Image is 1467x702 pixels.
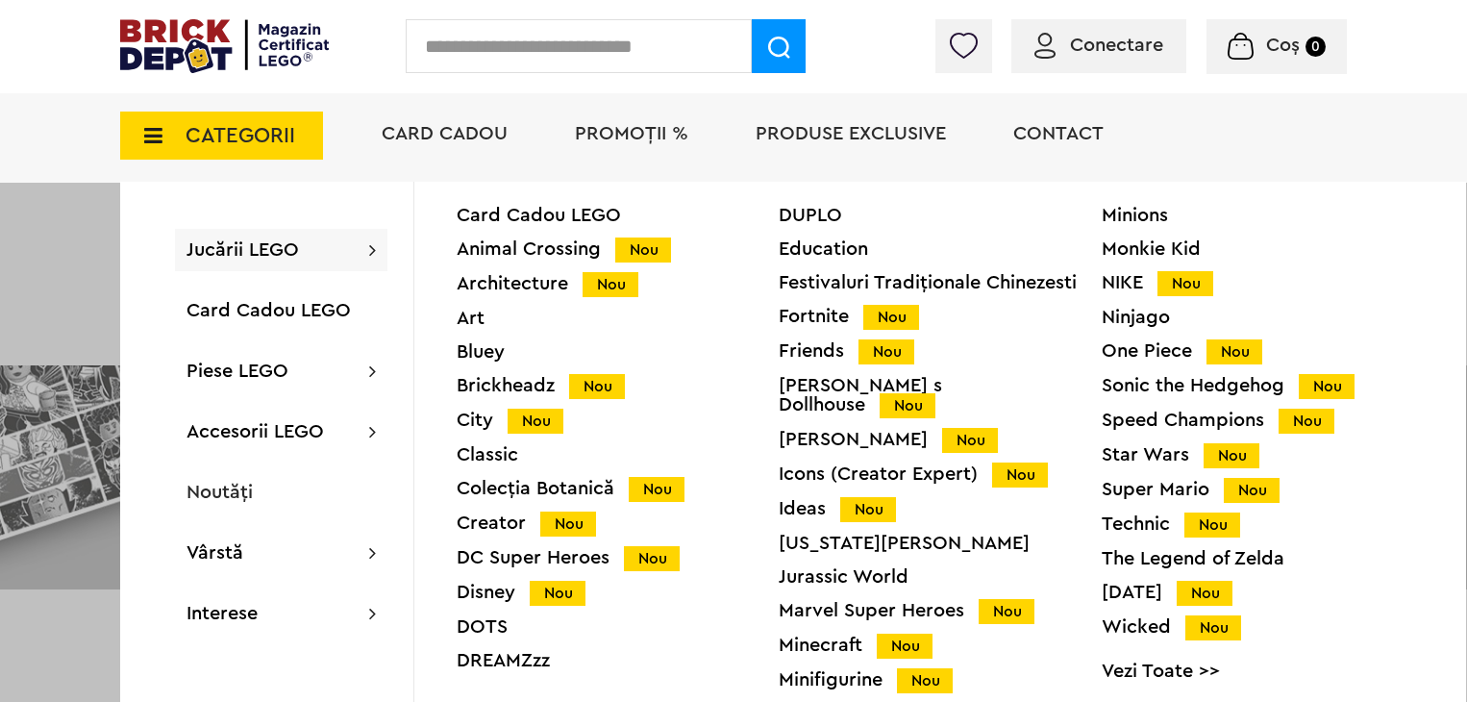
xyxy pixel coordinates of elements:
a: Contact [1013,124,1104,143]
a: Card Cadou LEGO [457,206,779,225]
a: Jucării LEGO [186,240,299,260]
a: Conectare [1034,36,1163,55]
div: Animal Crossing [457,239,779,260]
a: Animal CrossingNou [457,239,779,260]
small: 0 [1305,37,1326,57]
span: Conectare [1070,36,1163,55]
span: Nou [615,238,671,263]
a: PROMOȚII % [575,124,688,143]
a: Education [779,239,1101,259]
span: CATEGORII [186,125,295,146]
a: Card Cadou [382,124,508,143]
a: DUPLO [779,206,1101,225]
a: Monkie Kid [1102,239,1424,259]
span: Coș [1266,36,1300,55]
a: Minions [1102,206,1424,225]
a: Produse exclusive [756,124,946,143]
